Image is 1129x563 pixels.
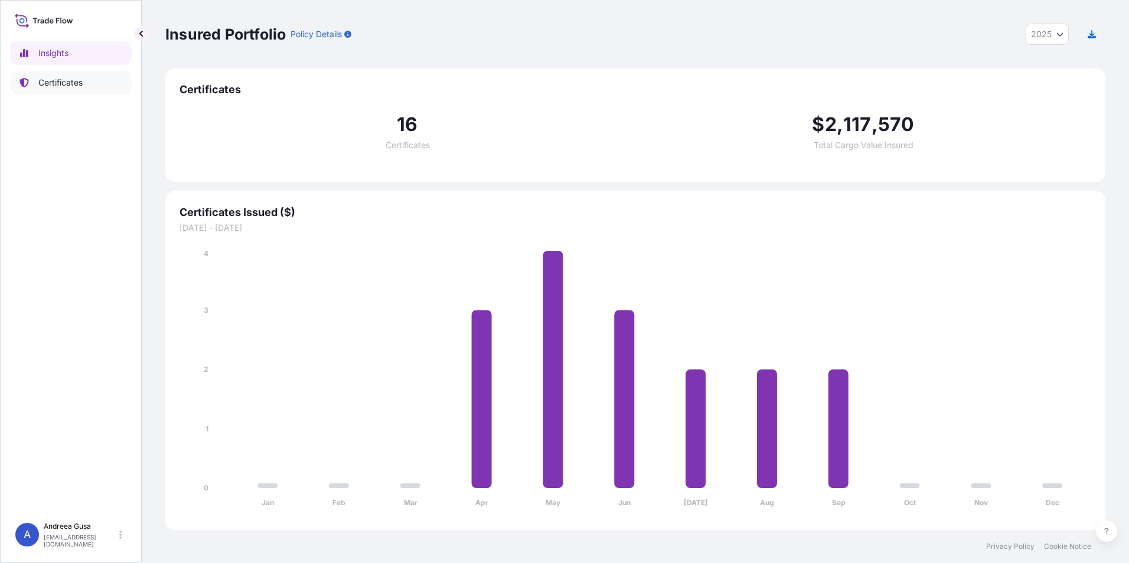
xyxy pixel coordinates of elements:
span: Certificates [386,141,430,149]
p: Insights [38,47,68,59]
span: $ [812,115,824,134]
tspan: Nov [974,498,988,507]
tspan: Oct [904,498,916,507]
p: [EMAIL_ADDRESS][DOMAIN_NAME] [44,533,117,548]
tspan: Dec [1046,498,1059,507]
span: 2025 [1031,28,1052,40]
tspan: Feb [332,498,345,507]
span: Total Cargo Value Insured [814,141,913,149]
a: Cookie Notice [1044,542,1091,551]
button: Year Selector [1026,24,1069,45]
a: Privacy Policy [986,542,1035,551]
tspan: 0 [204,483,208,492]
tspan: Apr [475,498,488,507]
tspan: 2 [204,365,208,374]
span: 570 [878,115,915,134]
tspan: [DATE] [684,498,708,507]
span: [DATE] - [DATE] [180,222,1091,234]
span: , [837,115,843,134]
span: 16 [397,115,417,134]
span: Certificates [180,83,1091,97]
p: Policy Details [291,28,342,40]
tspan: 3 [204,306,208,315]
p: Insured Portfolio [165,25,286,44]
tspan: Jun [618,498,631,507]
tspan: May [546,498,561,507]
tspan: Mar [404,498,417,507]
span: Certificates Issued ($) [180,205,1091,220]
p: Certificates [38,77,83,89]
a: Insights [10,41,132,65]
p: Andreea Gusa [44,522,117,531]
a: Certificates [10,71,132,94]
tspan: Sep [832,498,846,507]
span: 2 [825,115,837,134]
span: A [24,529,31,541]
tspan: Jan [262,498,274,507]
tspan: 1 [205,424,208,433]
span: 117 [843,115,872,134]
tspan: 4 [204,249,208,258]
span: , [872,115,878,134]
tspan: Aug [760,498,774,507]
